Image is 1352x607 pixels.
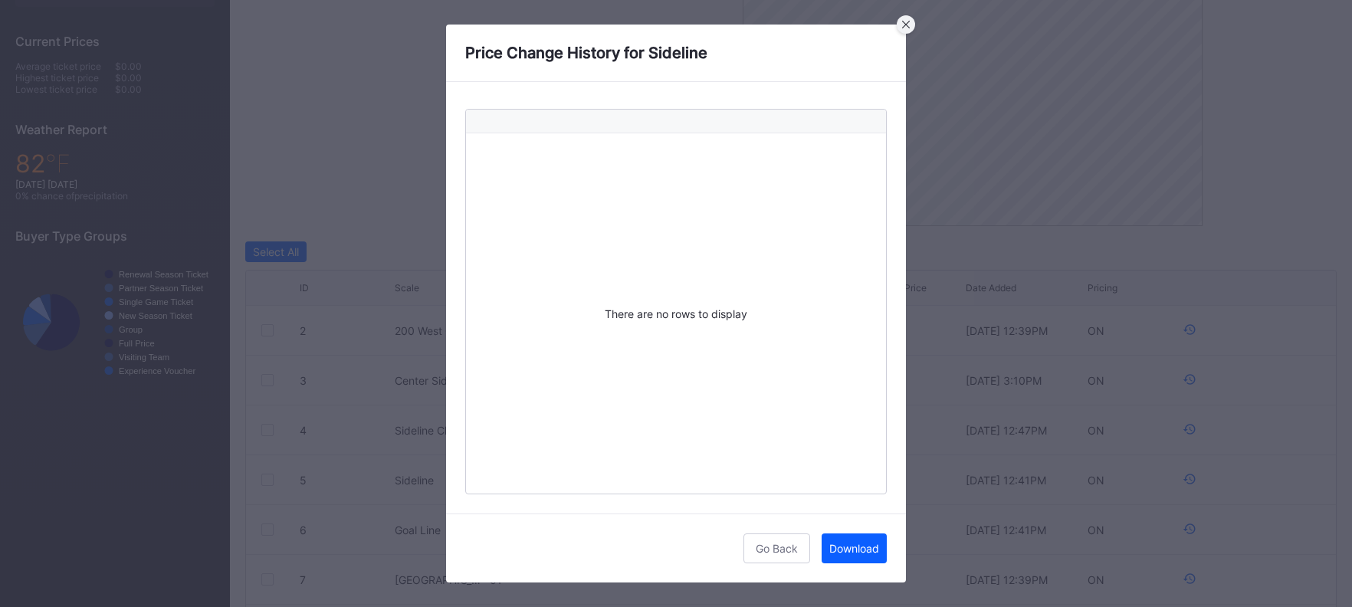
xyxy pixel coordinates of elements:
div: Download [829,542,879,555]
button: Download [822,533,887,563]
div: There are no rows to display [466,133,886,494]
div: Go Back [756,542,798,555]
div: Price Change History for Sideline [446,25,906,82]
button: Go Back [743,533,810,563]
